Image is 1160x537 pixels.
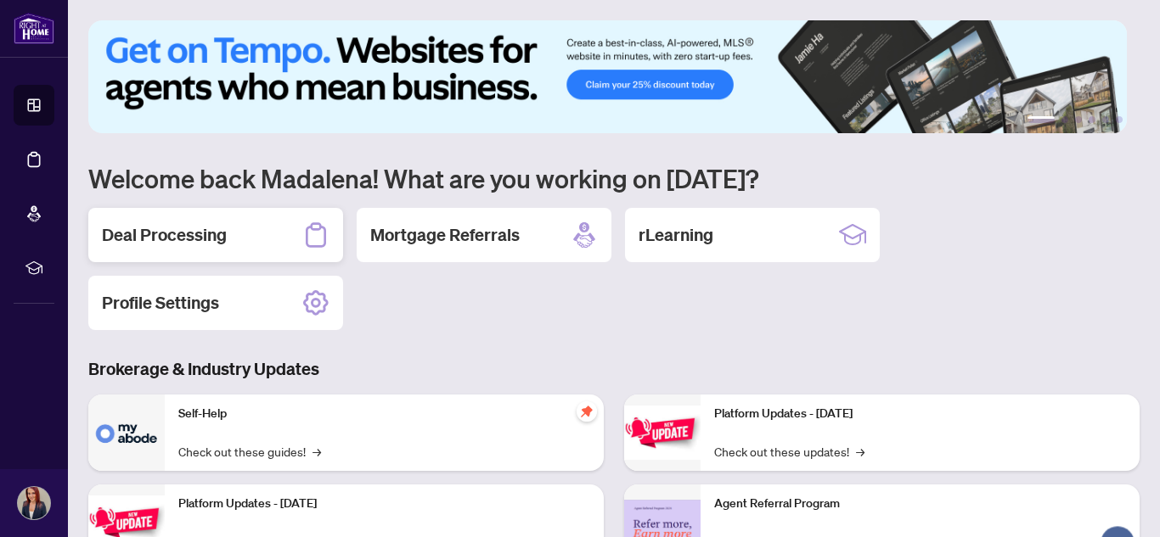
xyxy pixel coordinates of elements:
a: Check out these guides!→ [178,442,321,461]
img: Slide 0 [88,20,1127,133]
img: logo [14,13,54,44]
img: Profile Icon [18,487,50,519]
span: → [313,442,321,461]
h2: Profile Settings [102,291,219,315]
button: 1 [1028,116,1055,123]
button: 3 [1075,116,1082,123]
p: Agent Referral Program [714,495,1126,513]
img: Self-Help [88,394,165,471]
p: Platform Updates - [DATE] [714,405,1126,423]
h3: Brokerage & Industry Updates [88,357,1140,381]
button: 5 [1102,116,1109,123]
p: Self-Help [178,405,590,423]
h2: Mortgage Referrals [370,223,520,247]
h2: Deal Processing [102,223,227,247]
button: 6 [1116,116,1123,123]
span: → [856,442,864,461]
span: pushpin [577,401,597,422]
button: Open asap [1092,478,1143,529]
p: Platform Updates - [DATE] [178,495,590,513]
a: Check out these updates!→ [714,442,864,461]
button: 2 [1061,116,1068,123]
h2: rLearning [639,223,713,247]
h1: Welcome back Madalena! What are you working on [DATE]? [88,162,1140,194]
img: Platform Updates - June 23, 2025 [624,406,701,459]
button: 4 [1089,116,1095,123]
